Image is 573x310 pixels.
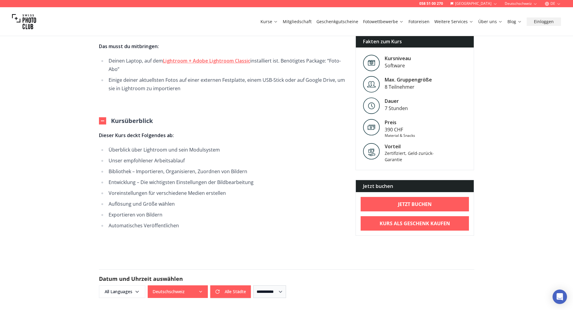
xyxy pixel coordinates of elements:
li: Automatisches Veröffentlichen [107,221,346,230]
div: Max. Gruppengröße [385,76,432,83]
img: Level [363,55,380,71]
img: Preis [363,119,380,136]
button: Weitere Services [432,17,476,26]
a: Blog [507,19,522,25]
a: Fotowettbewerbe [363,19,404,25]
b: Kurs als Geschenk kaufen [380,220,450,227]
img: Outline Open [99,117,106,124]
strong: Dieser Kurs deckt Folgendes ab: [99,132,174,139]
div: Software [385,62,411,69]
li: Überblick über Lightroom und sein Modulsystem [107,146,346,154]
div: 8 Teilnehmer [385,83,432,91]
li: Exportieren von Bildern [107,210,346,219]
div: 390 CHF [385,126,415,133]
a: Jetzt buchen [361,197,469,211]
li: Bibliothek – Importieren, Organisieren, Zuordnen von Bildern [107,167,346,176]
a: Kurse [260,19,278,25]
span: All Languages [100,286,144,297]
h2: Datum und Uhrzeit auswählen [99,275,474,283]
img: Level [363,76,380,93]
a: Über uns [478,19,503,25]
a: 058 51 00 270 [419,1,443,6]
button: Einloggen [527,17,561,26]
a: Kurs als Geschenk kaufen [361,216,469,231]
div: Fakten zum Kurs [356,35,474,48]
button: All Languages [99,285,145,298]
div: Preis [385,119,415,126]
li: Auflösung und Größe wählen [107,200,346,208]
li: Entwicklung – Die wichtigsten Einstellungen der Bildbearbeitung [107,178,346,186]
button: Über uns [476,17,505,26]
button: Kursüberblick [99,117,153,125]
button: Deutschschweiz [148,285,208,298]
button: Fotowettbewerbe [361,17,406,26]
a: Weitere Services [434,19,473,25]
div: Kursniveau [385,55,411,62]
img: Swiss photo club [12,10,36,34]
div: Material & Snacks [385,133,415,138]
li: Einige deiner aktuellsten Fotos auf einer externen Festplatte, einem USB-Stick oder auf Google Dr... [107,76,346,93]
button: Alle Städte [210,285,251,298]
li: Unser empfohlener Arbeitsablauf [107,156,346,165]
a: Geschenkgutscheine [316,19,358,25]
div: Jetzt buchen [356,180,474,192]
div: Intercom-Nachrichtendienst öffnen [553,290,567,304]
img: Level [363,97,380,114]
li: Voreinstellungen für verschiedene Medien erstellen [107,189,346,197]
a: Fotoreisen [408,19,430,25]
button: Fotoreisen [406,17,432,26]
img: Vorteil [363,143,380,160]
button: Geschenkgutscheine [314,17,361,26]
button: Mitgliedschaft [280,17,314,26]
b: Jetzt buchen [398,201,432,208]
div: Vorteil [385,143,436,150]
strong: Das musst du mitbringen: [99,43,159,50]
a: Lightroom + Adobe Lightroom Classic [163,57,250,64]
li: Deinen Laptop, auf dem installiert ist. Benötigtes Package: “Foto-Abo” [107,57,346,73]
button: Blog [505,17,524,26]
button: Kurse [258,17,280,26]
div: Dauer [385,97,408,105]
div: Zertifiziert, Geld-zurück-Garantie [385,150,436,163]
div: 7 Stunden [385,105,408,112]
a: Mitgliedschaft [283,19,312,25]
